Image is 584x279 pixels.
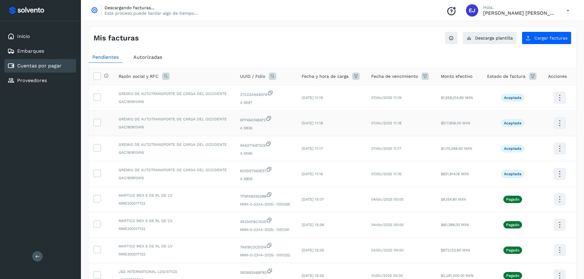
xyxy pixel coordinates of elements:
span: $872,122.80 MXN [441,248,470,252]
span: $1,115,566.60 MXN [441,146,472,151]
span: Acciones [548,73,567,80]
p: Hola, [483,5,557,10]
p: Aceptada [504,96,521,100]
span: J&D INTERNATIONAL LOGISTICS [119,269,230,274]
span: [DATE] 11:18 [302,121,323,125]
span: MMX-0-23+A-2025- 1001341 [240,227,292,232]
a: Cuentas por pagar [17,63,62,69]
span: GREMIO DE AUTOTRANSPORTE DE CARGA DEL OCCIDENTE [119,91,230,96]
span: [DATE] 15:07 [302,197,324,202]
span: MME200217122 [119,251,230,257]
span: [DATE] 15:06 [302,223,324,227]
div: Proveedores [4,74,76,87]
span: 04/dic/2025 00:00 [371,197,403,202]
span: Fecha de vencimiento [371,73,418,80]
span: 07/dic/2025 11:18 [371,121,401,125]
span: 9A63716473C9 [240,141,292,148]
span: 04/dic/2025 00:00 [371,248,403,252]
p: Aceptada [504,146,521,151]
span: [DATE] 11:17 [302,146,323,151]
span: GREMIO DE AUTOTRANSPORTE DE CARGA DEL OCCIDENTE [119,116,230,122]
div: Inicio [4,30,76,43]
button: Cargar facturas [522,32,571,44]
div: Cuentas por pagar [4,59,76,73]
span: Fecha y hora de carga [302,73,349,80]
p: Pagado [506,248,519,252]
p: Pagado [506,197,519,202]
span: GAC180810A16 [119,124,230,130]
p: Pagado [506,273,519,278]
span: 07/dic/2025 11:17 [371,146,401,151]
a: Inicio [17,33,30,39]
span: 7A61BC2C51D4 [240,243,292,250]
button: Descarga plantilla [463,32,517,44]
span: A 9836 [240,125,292,131]
span: Razón social y RFC [119,73,158,80]
span: $8,154.80 MXN [441,197,466,202]
span: GAC180810A16 [119,175,230,181]
a: Proveedores [17,77,47,83]
span: $1,558,014.80 MXN [441,96,473,100]
span: $80,388.00 MXN [441,223,469,227]
a: Embarques [17,48,44,54]
span: 37CC5A944DF6 [240,90,292,97]
span: Autorizadas [133,54,162,60]
span: GREMIO DE AUTOTRANSPORTE DE CARGA DEL OCCIDENTE [119,167,230,173]
span: GAC180810A16 [119,150,230,155]
span: 07/dic/2025 11:19 [371,96,401,100]
span: 0B2692A6BF83 [240,268,292,275]
div: Embarques [4,44,76,58]
p: Descargando facturas... [105,5,198,10]
span: $831,814.16 MXN [441,172,469,176]
span: 6FF46A74B6F2 [240,115,292,123]
span: Descarga plantilla [475,36,513,40]
span: $517,806.00 MXN [441,121,470,125]
p: Pagado [506,223,519,227]
span: MARTICO MEX S DE RL DE CV [119,193,230,198]
p: Aceptada [504,172,521,176]
span: MMX-0-23+A-2025- 1001395 [240,202,292,207]
span: UUID / Folio [240,73,265,80]
span: MARTICO MEX S DE RL DE CV [119,243,230,249]
h4: Mis facturas [94,34,139,43]
span: A 9809 [240,176,292,182]
span: $2,281,000.00 MXN [441,273,474,278]
span: 4533AFBC1525 [240,217,292,224]
p: Este proceso puede tardar algo de tiempo... [105,10,198,16]
span: Estado de factura [487,73,525,80]
p: Aceptada [504,121,521,125]
span: MME200217122 [119,226,230,232]
span: GAC180810A16 [119,99,230,104]
span: 620D97942E51 [240,166,292,174]
span: [DATE] 11:16 [302,172,323,176]
span: 01/dic/2025 00:00 [371,273,403,278]
span: Cargar facturas [534,36,567,40]
span: Pendientes [92,54,119,60]
span: 7F9FAB592388 [240,192,292,199]
span: Monto efectivo [441,73,472,80]
span: [DATE] 15:55 [302,273,324,278]
span: MMX-0-23+A-2025- 1001332 [240,252,292,258]
span: [DATE] 15:05 [302,248,324,252]
span: 07/dic/2025 11:16 [371,172,401,176]
span: 04/dic/2025 00:00 [371,223,403,227]
span: GREMIO DE AUTOTRANSPORTE DE CARGA DEL OCCIDENTE [119,142,230,147]
span: A 9597 [240,100,292,105]
span: [DATE] 11:19 [302,96,323,100]
p: Eduardo Joaquin Gonzalez Rodriguez [483,10,557,16]
span: MARTICO MEX S DE RL DE CV [119,218,230,224]
span: A 9596 [240,151,292,156]
span: MME200217122 [119,201,230,206]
